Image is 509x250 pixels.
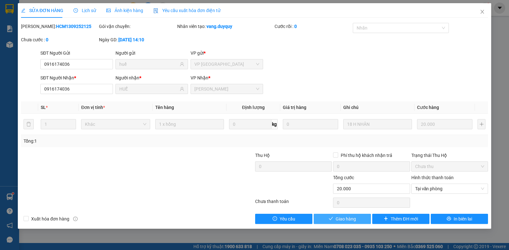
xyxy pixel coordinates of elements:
[99,36,176,43] div: Ngày GD:
[85,119,146,129] span: Khác
[119,61,178,68] input: Tên người gửi
[283,105,306,110] span: Giá trị hàng
[180,62,184,66] span: user
[153,8,158,13] img: icon
[206,24,232,29] b: vang.duyquy
[21,23,98,30] div: [PERSON_NAME]:
[336,215,356,222] span: Giao hàng
[447,216,451,221] span: printer
[338,152,395,159] span: Phí thu hộ khách nhận trả
[329,216,333,221] span: check
[21,36,98,43] div: Chưa cước :
[384,216,388,221] span: plus
[24,138,197,145] div: Tổng: 1
[106,8,143,13] span: Ảnh kiện hàng
[454,215,472,222] span: In biên lai
[273,216,277,221] span: exclamation-circle
[255,214,312,224] button: exclamation-circleYêu cầu
[411,152,488,159] div: Trạng thái Thu Hộ
[21,8,63,13] span: SỬA ĐƠN HÀNG
[41,105,46,110] span: SL
[177,23,274,30] div: Nhân viên tạo:
[417,119,472,129] input: 0
[29,215,72,222] span: Xuất hóa đơn hàng
[431,214,488,224] button: printerIn biên lai
[372,214,429,224] button: plusThêm ĐH mới
[61,28,125,37] div: 0988052179
[194,84,259,94] span: Vĩnh Kim
[478,119,485,129] button: plus
[106,8,111,13] span: picture
[314,214,371,224] button: checkGiao hàng
[294,24,297,29] b: 0
[283,119,338,129] input: 0
[254,198,332,209] div: Chưa thanh toán
[118,37,144,42] b: [DATE] 14:10
[61,5,125,21] div: VP [GEOGRAPHIC_DATA]
[115,50,188,57] div: Người gửi
[341,101,415,114] th: Ghi chú
[46,37,48,42] b: 0
[5,5,56,20] div: [PERSON_NAME]
[99,23,176,30] div: Gói vận chuyển:
[73,8,78,13] span: clock-circle
[411,175,454,180] label: Hình thức thanh toán
[191,50,263,57] div: VP gửi
[40,50,113,57] div: SĐT Người Gửi
[480,9,485,14] span: close
[280,215,295,222] span: Yêu cầu
[5,27,56,36] div: 0978123472
[417,105,439,110] span: Cước hàng
[191,75,208,80] span: VP Nhận
[153,8,220,13] span: Yêu cầu xuất hóa đơn điện tử
[73,217,78,221] span: info-circle
[155,119,224,129] input: VD: Bàn, Ghế
[155,105,174,110] span: Tên hàng
[61,6,76,13] span: Nhận:
[115,74,188,81] div: Người nhận
[5,20,56,27] div: TRUNG
[242,105,265,110] span: Định lượng
[333,175,354,180] span: Tổng cước
[275,23,351,30] div: Cước rồi :
[21,8,25,13] span: edit
[24,119,34,129] button: delete
[119,85,178,92] input: Tên người nhận
[343,119,412,129] input: Ghi Chú
[61,21,125,28] div: GIAO
[255,153,270,158] span: Thu Hộ
[40,74,113,81] div: SĐT Người Nhận
[81,105,105,110] span: Đơn vị tính
[415,184,484,193] span: Tại văn phòng
[271,119,278,129] span: kg
[194,59,259,69] span: VP Sài Gòn
[73,8,96,13] span: Lịch sử
[56,24,91,29] b: HCM1309252125
[180,87,184,91] span: user
[5,5,15,12] span: Gửi:
[415,162,484,171] span: Chưa thu
[5,41,57,49] div: 30.000
[473,3,491,21] button: Close
[391,215,418,222] span: Thêm ĐH mới
[5,42,29,48] span: Cước rồi :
